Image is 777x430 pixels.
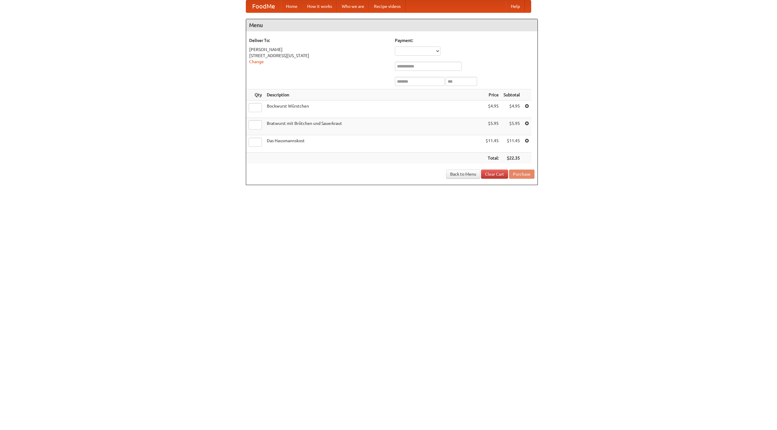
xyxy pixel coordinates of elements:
[501,101,522,118] td: $4.95
[501,135,522,153] td: $11.45
[483,101,501,118] td: $4.95
[246,0,281,12] a: FoodMe
[481,170,508,179] a: Clear Cart
[506,0,525,12] a: Help
[501,89,522,101] th: Subtotal
[281,0,302,12] a: Home
[483,118,501,135] td: $5.95
[501,118,522,135] td: $5.95
[249,53,389,59] div: [STREET_ADDRESS][US_STATE]
[249,59,264,64] a: Change
[249,37,389,43] h5: Deliver To:
[264,89,483,101] th: Description
[249,46,389,53] div: [PERSON_NAME]
[264,101,483,118] td: Bockwurst Würstchen
[337,0,369,12] a: Who we are
[501,153,522,164] th: $22.35
[264,118,483,135] td: Bratwurst mit Brötchen und Sauerkraut
[246,89,264,101] th: Qty
[483,135,501,153] td: $11.45
[395,37,534,43] h5: Payment:
[302,0,337,12] a: How it works
[446,170,480,179] a: Back to Menu
[483,153,501,164] th: Total:
[369,0,405,12] a: Recipe videos
[483,89,501,101] th: Price
[264,135,483,153] td: Das Hausmannskost
[509,170,534,179] button: Purchase
[246,19,538,31] h4: Menu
